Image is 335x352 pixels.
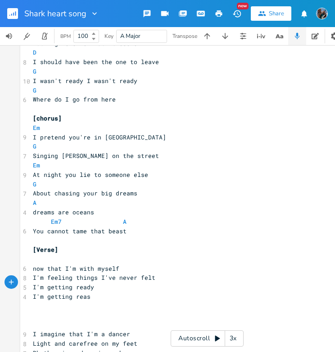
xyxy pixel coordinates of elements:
span: Shark heart song [24,9,86,18]
span: I imagine that I'm a dancer [33,330,130,338]
span: Em [33,161,40,169]
span: [Verse] [33,245,58,254]
span: G [33,67,36,75]
span: A [33,199,36,207]
div: Transpose [172,33,197,39]
span: About chasing your big dreams [33,189,137,197]
span: A [123,218,127,226]
span: I pretend you're in [GEOGRAPHIC_DATA] [33,133,166,141]
div: 3x [225,330,241,347]
span: At night you lie to someone else [33,171,148,179]
span: G [33,86,36,94]
span: G [33,142,36,150]
span: G [33,180,36,188]
span: [chorus] [33,114,62,122]
div: BPM [60,34,71,39]
div: Share [269,9,284,18]
span: I'm feeling things I've never felt [33,273,155,282]
button: New [228,5,246,22]
div: New [237,3,249,9]
span: I should have been the one to leave [33,58,159,66]
span: I'm getting reas [33,292,91,301]
span: You cannot tame that beast [33,227,127,235]
button: Share [251,6,291,21]
div: Autoscroll [171,330,244,347]
span: I wasn't ready I wasn't ready [33,77,137,85]
span: Em7 [51,218,62,226]
div: Key [104,33,113,39]
span: Nothing here is what it seems [33,39,137,47]
span: I'm getting ready [33,283,94,291]
span: D [33,48,36,56]
span: Where do I go from here [33,95,116,103]
span: now that I'm with myself [33,264,119,273]
span: Light and carefree on my feet [33,339,137,347]
span: A Major [120,32,140,40]
span: dreams are oceans [33,208,94,216]
span: Singing [PERSON_NAME] on the street [33,152,159,160]
img: Teresa Chandler [316,8,328,19]
span: Em [33,124,40,132]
